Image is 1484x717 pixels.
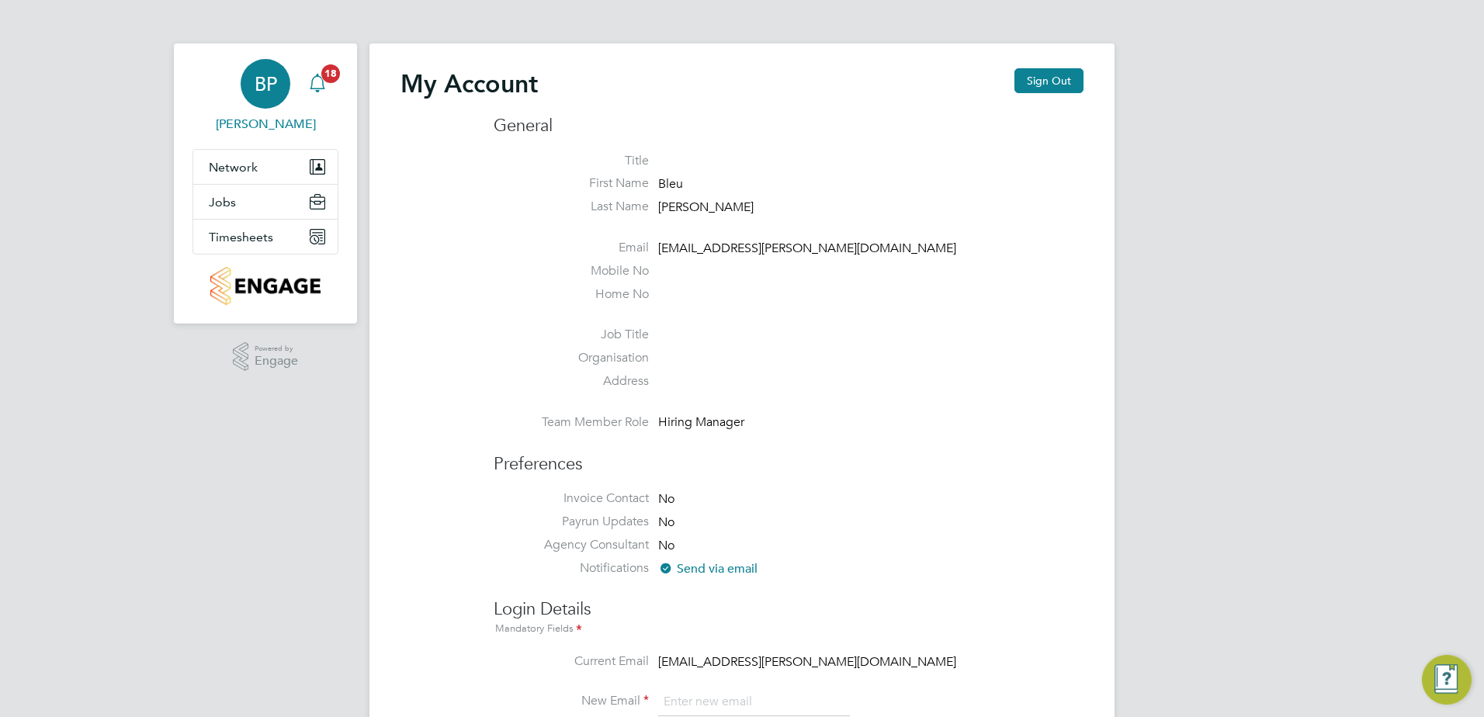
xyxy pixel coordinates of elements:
[210,267,320,305] img: countryside-properties-logo-retina.png
[255,355,298,368] span: Engage
[494,286,649,303] label: Home No
[658,561,758,577] span: Send via email
[193,220,338,254] button: Timesheets
[321,64,340,83] span: 18
[302,59,333,109] a: 18
[209,195,236,210] span: Jobs
[400,68,538,99] h2: My Account
[494,240,649,256] label: Email
[494,373,649,390] label: Address
[658,514,674,530] span: No
[209,160,258,175] span: Network
[658,177,683,192] span: Bleu
[494,175,649,192] label: First Name
[494,514,649,530] label: Payrun Updates
[1014,68,1084,93] button: Sign Out
[174,43,357,324] nav: Main navigation
[255,74,277,94] span: BP
[494,537,649,553] label: Agency Consultant
[192,59,338,133] a: BP[PERSON_NAME]
[494,153,649,169] label: Title
[494,560,649,577] label: Notifications
[494,199,649,215] label: Last Name
[192,267,338,305] a: Go to home page
[494,327,649,343] label: Job Title
[658,688,850,716] input: Enter new email
[1422,655,1472,705] button: Engage Resource Center
[494,350,649,366] label: Organisation
[658,538,674,553] span: No
[209,230,273,244] span: Timesheets
[658,241,956,256] span: [EMAIL_ADDRESS][PERSON_NAME][DOMAIN_NAME]
[233,342,299,372] a: Powered byEngage
[658,199,754,215] span: [PERSON_NAME]
[193,185,338,219] button: Jobs
[494,115,1084,137] h3: General
[255,342,298,355] span: Powered by
[494,653,649,670] label: Current Email
[494,490,649,507] label: Invoice Contact
[192,115,338,133] span: Bleu Phillips
[494,414,649,431] label: Team Member Role
[658,491,674,507] span: No
[658,654,956,670] span: [EMAIL_ADDRESS][PERSON_NAME][DOMAIN_NAME]
[658,414,806,431] div: Hiring Manager
[494,263,649,279] label: Mobile No
[193,150,338,184] button: Network
[494,621,1084,638] div: Mandatory Fields
[494,693,649,709] label: New Email
[494,438,1084,476] h3: Preferences
[494,583,1084,638] h3: Login Details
